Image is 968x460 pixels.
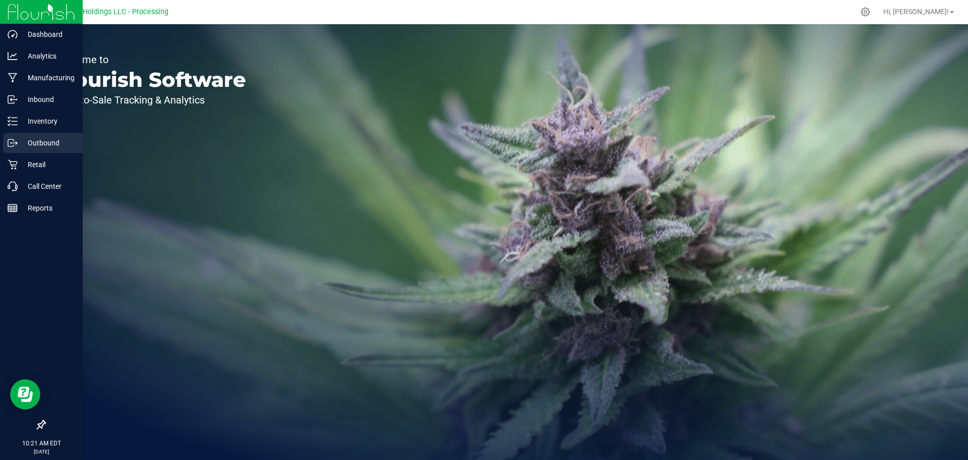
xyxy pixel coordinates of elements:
[54,55,246,65] p: Welcome to
[5,448,78,455] p: [DATE]
[18,159,78,171] p: Retail
[18,72,78,84] p: Manufacturing
[10,379,40,410] iframe: Resource center
[18,137,78,149] p: Outbound
[54,95,246,105] p: Seed-to-Sale Tracking & Analytics
[8,73,18,83] inline-svg: Manufacturing
[8,203,18,213] inline-svg: Reports
[859,7,872,17] div: Manage settings
[18,50,78,62] p: Analytics
[18,180,78,192] p: Call Center
[18,202,78,214] p: Reports
[883,8,949,16] span: Hi, [PERSON_NAME]!
[8,29,18,39] inline-svg: Dashboard
[8,181,18,191] inline-svg: Call Center
[8,94,18,105] inline-svg: Inbound
[8,160,18,170] inline-svg: Retail
[5,439,78,448] p: 10:21 AM EDT
[18,28,78,40] p: Dashboard
[8,51,18,61] inline-svg: Analytics
[8,138,18,148] inline-svg: Outbound
[54,70,246,90] p: Flourish Software
[8,116,18,126] inline-svg: Inventory
[37,8,168,16] span: Riviera Creek Holdings LLC - Processing
[18,115,78,127] p: Inventory
[18,93,78,106] p: Inbound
